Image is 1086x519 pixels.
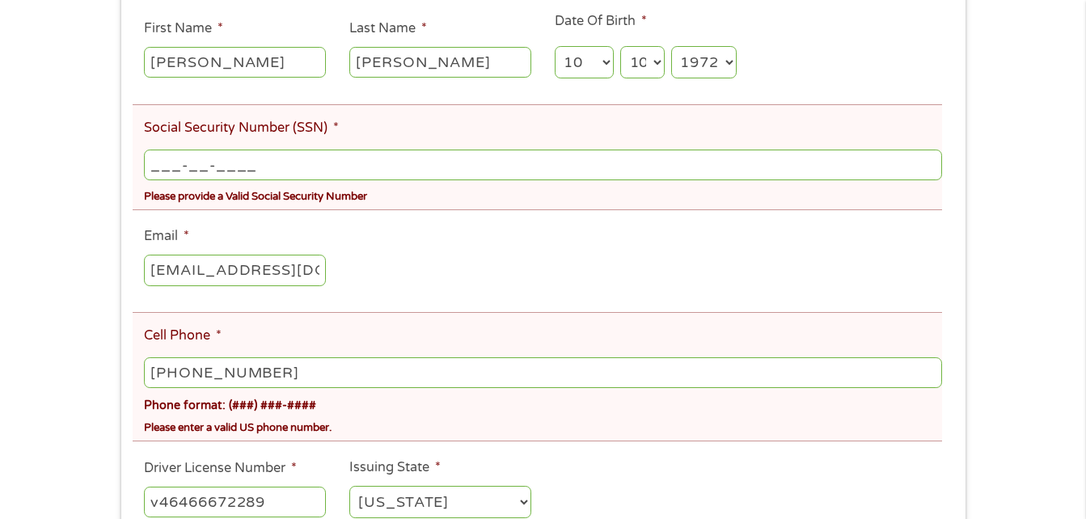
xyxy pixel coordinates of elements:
[144,255,326,285] input: john@gmail.com
[144,20,223,37] label: First Name
[144,460,297,477] label: Driver License Number
[144,357,941,388] input: (541) 754-3010
[144,150,941,180] input: 078-05-1120
[144,184,941,205] div: Please provide a Valid Social Security Number
[144,120,339,137] label: Social Security Number (SSN)
[144,47,326,78] input: John
[144,228,189,245] label: Email
[555,13,647,30] label: Date Of Birth
[144,414,941,436] div: Please enter a valid US phone number.
[349,459,441,476] label: Issuing State
[144,327,222,344] label: Cell Phone
[144,391,941,415] div: Phone format: (###) ###-####
[349,47,531,78] input: Smith
[349,20,427,37] label: Last Name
